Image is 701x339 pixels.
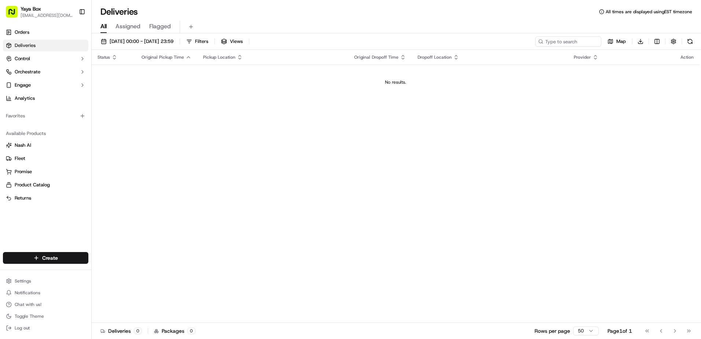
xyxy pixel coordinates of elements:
span: Analytics [15,95,35,102]
span: Orchestrate [15,69,40,75]
button: Engage [3,79,88,91]
span: Control [15,55,30,62]
span: Chat with us! [15,302,41,307]
span: Flagged [149,22,171,31]
div: Page 1 of 1 [608,327,632,335]
button: Toggle Theme [3,311,88,321]
button: Map [604,36,629,47]
a: Analytics [3,92,88,104]
span: Map [616,38,626,45]
button: Yaya Box [21,5,41,12]
span: Returns [15,195,31,201]
span: Nash AI [15,142,31,149]
div: Action [680,54,694,60]
span: Notifications [15,290,40,296]
span: Log out [15,325,30,331]
div: 0 [134,328,142,334]
button: Views [218,36,246,47]
div: Packages [154,327,195,335]
button: Promise [3,166,88,178]
span: Settings [15,278,31,284]
div: Deliveries [100,327,142,335]
span: Pickup Location [203,54,235,60]
button: [EMAIL_ADDRESS][DOMAIN_NAME] [21,12,73,18]
a: Returns [6,195,85,201]
a: Fleet [6,155,85,162]
button: Refresh [685,36,695,47]
span: Product Catalog [15,182,50,188]
div: 0 [187,328,195,334]
a: Orders [3,26,88,38]
button: Nash AI [3,139,88,151]
div: Available Products [3,128,88,139]
span: Dropoff Location [418,54,452,60]
a: Deliveries [3,40,88,51]
span: Provider [574,54,591,60]
span: Promise [15,168,32,175]
button: Control [3,53,88,65]
span: All [100,22,107,31]
button: Settings [3,276,88,286]
button: [DATE] 00:00 - [DATE] 23:59 [98,36,177,47]
span: Engage [15,82,31,88]
span: Views [230,38,243,45]
p: Rows per page [535,327,570,335]
button: Log out [3,323,88,333]
input: Type to search [535,36,601,47]
span: Original Dropoff Time [354,54,399,60]
span: Original Pickup Time [142,54,184,60]
button: Create [3,252,88,264]
button: Product Catalog [3,179,88,191]
a: Nash AI [6,142,85,149]
button: Returns [3,192,88,204]
a: Promise [6,168,85,175]
span: Orders [15,29,29,36]
span: Deliveries [15,42,36,49]
button: Fleet [3,153,88,164]
div: Favorites [3,110,88,122]
span: All times are displayed using EST timezone [606,9,692,15]
span: [DATE] 00:00 - [DATE] 23:59 [110,38,173,45]
button: Yaya Box[EMAIL_ADDRESS][DOMAIN_NAME] [3,3,76,21]
h1: Deliveries [100,6,138,18]
button: Notifications [3,288,88,298]
a: Product Catalog [6,182,85,188]
span: Create [42,254,58,262]
button: Chat with us! [3,299,88,310]
div: No results. [95,79,697,85]
span: Status [98,54,110,60]
button: Filters [183,36,212,47]
span: Toggle Theme [15,313,44,319]
span: Filters [195,38,208,45]
button: Orchestrate [3,66,88,78]
span: Fleet [15,155,25,162]
span: Assigned [115,22,140,31]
